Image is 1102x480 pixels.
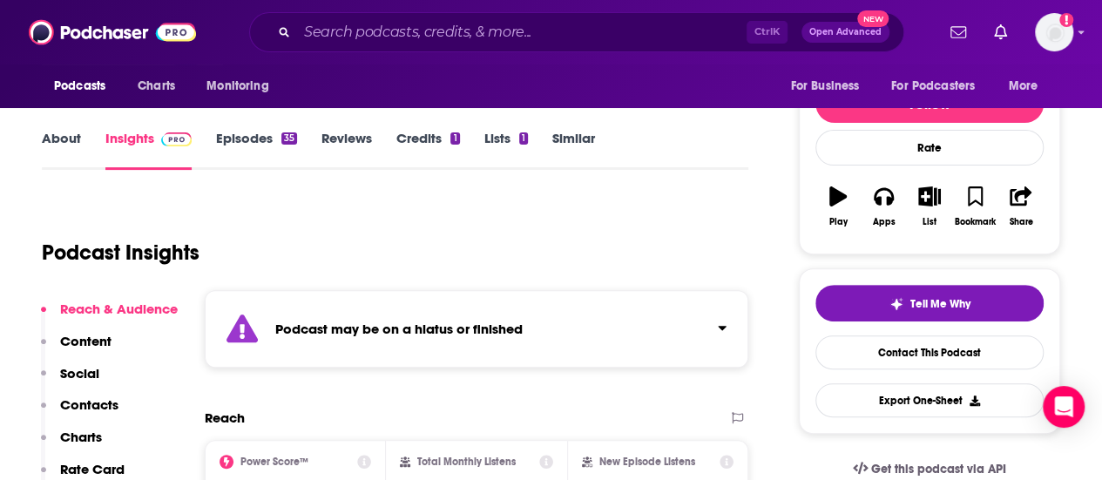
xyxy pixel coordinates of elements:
[41,333,112,365] button: Content
[871,462,1006,477] span: Get this podcast via API
[60,333,112,349] p: Content
[815,285,1044,321] button: tell me why sparkleTell Me Why
[60,365,99,382] p: Social
[417,456,516,468] h2: Total Monthly Listens
[907,175,952,238] button: List
[829,217,848,227] div: Play
[396,130,459,170] a: Credits1
[138,74,175,98] span: Charts
[41,301,178,333] button: Reach & Audience
[599,456,695,468] h2: New Episode Listens
[321,130,372,170] a: Reviews
[450,132,459,145] div: 1
[923,217,936,227] div: List
[519,132,528,145] div: 1
[1043,386,1085,428] div: Open Intercom Messenger
[249,12,904,52] div: Search podcasts, credits, & more...
[126,70,186,103] a: Charts
[857,10,889,27] span: New
[42,130,81,170] a: About
[1035,13,1073,51] button: Show profile menu
[60,396,118,413] p: Contacts
[297,18,747,46] input: Search podcasts, credits, & more...
[778,70,881,103] button: open menu
[815,130,1044,166] div: Rate
[60,301,178,317] p: Reach & Audience
[997,70,1060,103] button: open menu
[216,130,297,170] a: Episodes35
[891,74,975,98] span: For Podcasters
[815,335,1044,369] a: Contact This Podcast
[1035,13,1073,51] span: Logged in as psamuelson01
[205,290,748,368] section: Click to expand status details
[60,429,102,445] p: Charts
[552,130,595,170] a: Similar
[790,74,859,98] span: For Business
[1059,13,1073,27] svg: Add a profile image
[29,16,196,49] img: Podchaser - Follow, Share and Rate Podcasts
[987,17,1014,47] a: Show notifications dropdown
[815,175,861,238] button: Play
[747,21,788,44] span: Ctrl K
[42,70,128,103] button: open menu
[873,217,896,227] div: Apps
[194,70,291,103] button: open menu
[41,429,102,461] button: Charts
[484,130,528,170] a: Lists1
[1009,217,1032,227] div: Share
[1009,74,1038,98] span: More
[889,297,903,311] img: tell me why sparkle
[41,365,99,397] button: Social
[861,175,906,238] button: Apps
[60,461,125,477] p: Rate Card
[105,130,192,170] a: InsightsPodchaser Pro
[41,396,118,429] button: Contacts
[815,383,1044,417] button: Export One-Sheet
[54,74,105,98] span: Podcasts
[281,132,297,145] div: 35
[205,409,245,426] h2: Reach
[943,17,973,47] a: Show notifications dropdown
[998,175,1044,238] button: Share
[955,217,996,227] div: Bookmark
[952,175,997,238] button: Bookmark
[42,240,199,266] h1: Podcast Insights
[161,132,192,146] img: Podchaser Pro
[801,22,889,43] button: Open AdvancedNew
[1035,13,1073,51] img: User Profile
[910,297,970,311] span: Tell Me Why
[240,456,308,468] h2: Power Score™
[880,70,1000,103] button: open menu
[275,321,523,337] strong: Podcast may be on a hiatus or finished
[809,28,882,37] span: Open Advanced
[206,74,268,98] span: Monitoring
